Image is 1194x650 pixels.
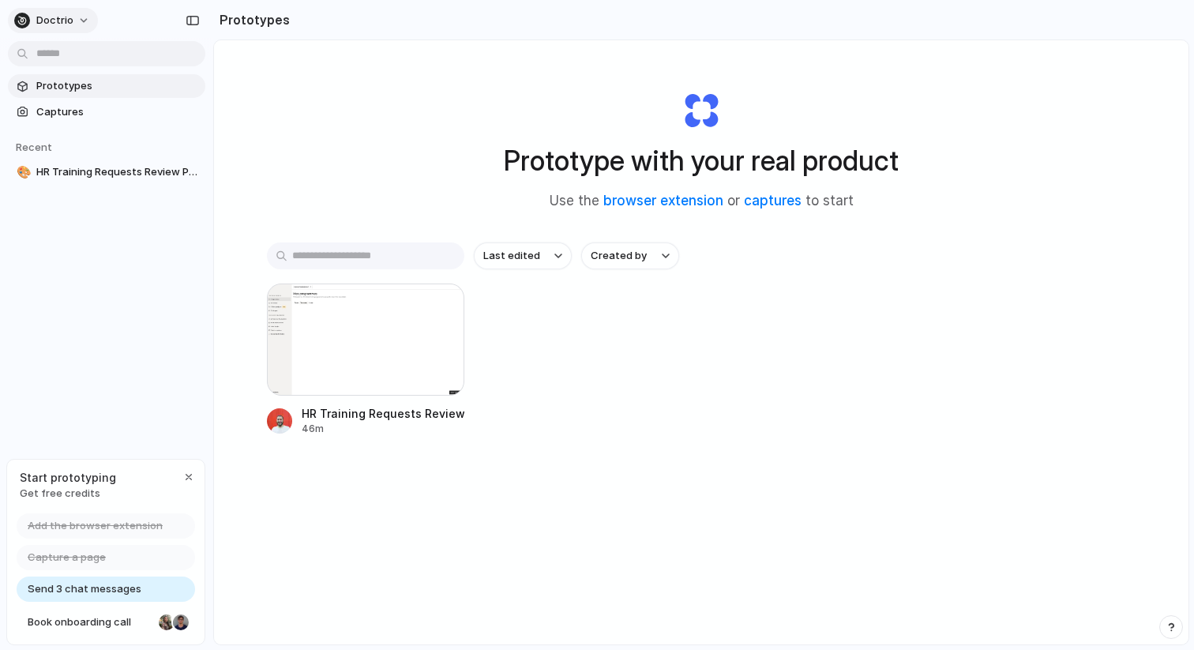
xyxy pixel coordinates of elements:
a: Book onboarding call [17,610,195,635]
a: Prototypes [8,74,205,98]
h1: Prototype with your real product [504,140,899,182]
span: Created by [591,248,647,264]
button: Created by [581,242,679,269]
div: 46m [302,422,464,436]
a: Captures [8,100,205,124]
span: HR Training Requests Review Page [36,164,199,180]
a: HR Training Requests Review PageHR Training Requests Review Page46m [267,284,464,436]
span: Captures [36,104,199,120]
span: Start prototyping [20,469,116,486]
button: 🎨 [14,164,30,180]
button: Last edited [474,242,572,269]
div: Nicole Kubica [157,613,176,632]
span: Doctrio [36,13,73,28]
span: Send 3 chat messages [28,581,141,597]
span: Get free credits [20,486,116,502]
a: 🎨HR Training Requests Review Page [8,160,205,184]
div: Christian Iacullo [171,613,190,632]
span: Last edited [483,248,540,264]
span: Use the or to start [550,191,854,212]
span: Book onboarding call [28,614,152,630]
div: HR Training Requests Review Page [302,405,464,422]
div: 🎨 [17,163,28,182]
span: Recent [16,141,52,153]
span: Add the browser extension [28,518,163,534]
a: browser extension [603,193,723,209]
span: Capture a page [28,550,106,565]
h2: Prototypes [213,10,290,29]
button: Doctrio [8,8,98,33]
a: captures [744,193,802,209]
span: Prototypes [36,78,199,94]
